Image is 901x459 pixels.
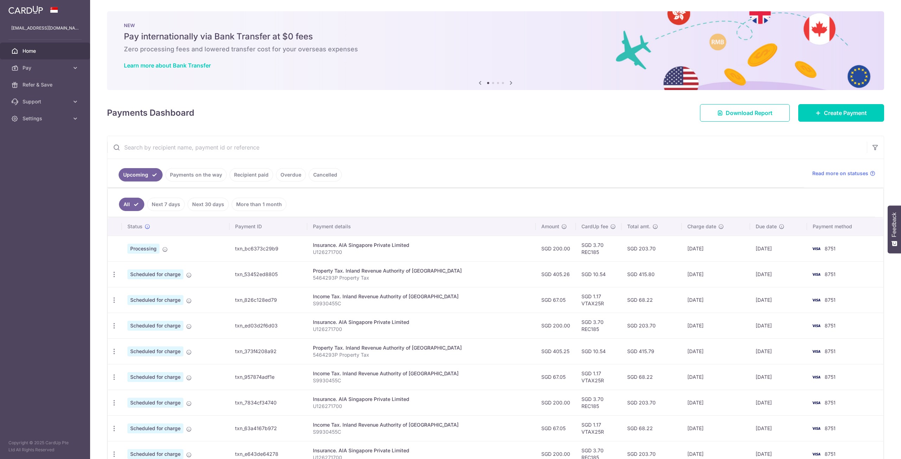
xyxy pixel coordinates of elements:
h5: Pay internationally via Bank Transfer at $0 fees [124,31,867,42]
td: SGD 200.00 [536,236,576,261]
th: Payment method [807,217,883,236]
div: Income Tax. Inland Revenue Authority of [GEOGRAPHIC_DATA] [313,421,530,428]
div: Insurance. AIA Singapore Private Limited [313,319,530,326]
img: Bank transfer banner [107,11,884,90]
span: Status [127,223,143,230]
td: SGD 1.17 VTAX25R [576,287,622,313]
td: txn_bc6373c29b9 [229,236,307,261]
td: txn_826c128ed79 [229,287,307,313]
td: [DATE] [682,415,750,441]
p: S9930455C [313,428,530,435]
a: Cancelled [309,168,342,181]
div: Income Tax. Inland Revenue Authority of [GEOGRAPHIC_DATA] [313,293,530,300]
span: Settings [23,115,69,122]
a: Learn more about Bank Transfer [124,62,211,69]
span: Scheduled for charge [127,398,183,408]
td: [DATE] [682,338,750,364]
img: Bank Card [809,399,823,407]
td: SGD 203.70 [622,390,682,415]
a: Download Report [700,104,790,122]
td: [DATE] [682,313,750,338]
span: Scheduled for charge [127,423,183,433]
p: S9930455C [313,377,530,384]
td: SGD 67.05 [536,364,576,390]
span: Total amt. [627,223,650,230]
th: Payment ID [229,217,307,236]
td: [DATE] [750,415,807,441]
td: [DATE] [750,236,807,261]
img: Bank Card [809,270,823,279]
td: SGD 3.70 REC185 [576,390,622,415]
td: SGD 415.79 [622,338,682,364]
div: Income Tax. Inland Revenue Authority of [GEOGRAPHIC_DATA] [313,370,530,377]
td: [DATE] [682,236,750,261]
div: Property Tax. Inland Revenue Authority of [GEOGRAPHIC_DATA] [313,344,530,351]
p: U126271700 [313,326,530,333]
span: Scheduled for charge [127,346,183,356]
a: Overdue [276,168,306,181]
span: Amount [541,223,559,230]
p: U126271700 [313,249,530,256]
span: Download Report [726,109,773,117]
span: 8751 [825,400,836,406]
td: SGD 3.70 REC185 [576,236,622,261]
span: 8751 [825,348,836,354]
p: 5464293P Property Tax [313,351,530,358]
div: Insurance. AIA Singapore Private Limited [313,447,530,454]
td: [DATE] [682,390,750,415]
span: Pay [23,64,69,71]
td: txn_ed03d2f6d03 [229,313,307,338]
a: Create Payment [798,104,884,122]
td: SGD 10.54 [576,261,622,287]
th: Payment details [307,217,536,236]
input: Search by recipient name, payment id or reference [107,136,867,159]
img: Bank Card [809,450,823,458]
p: U126271700 [313,403,530,410]
div: Insurance. AIA Singapore Private Limited [313,242,530,249]
span: Scheduled for charge [127,449,183,459]
td: SGD 203.70 [622,236,682,261]
h4: Payments Dashboard [107,107,194,119]
span: Refer & Save [23,81,69,88]
span: Scheduled for charge [127,295,183,305]
td: txn_7834cf34740 [229,390,307,415]
td: [DATE] [750,261,807,287]
span: 8751 [825,451,836,457]
span: Charge date [687,223,716,230]
td: [DATE] [682,364,750,390]
td: [DATE] [750,364,807,390]
td: SGD 68.22 [622,415,682,441]
td: [DATE] [682,261,750,287]
span: 8751 [825,374,836,380]
td: SGD 68.22 [622,287,682,313]
td: SGD 203.70 [622,313,682,338]
button: Feedback - Show survey [888,205,901,253]
img: Bank Card [809,347,823,356]
td: [DATE] [750,287,807,313]
span: 8751 [825,271,836,277]
a: Payments on the way [165,168,227,181]
td: SGD 67.05 [536,287,576,313]
p: 5464293P Property Tax [313,274,530,281]
img: CardUp [8,6,43,14]
a: More than 1 month [232,198,286,211]
iframe: Opens a widget where you can find more information [856,438,894,455]
a: Next 30 days [188,198,229,211]
span: Scheduled for charge [127,269,183,279]
td: SGD 67.05 [536,415,576,441]
a: Recipient paid [229,168,273,181]
span: Scheduled for charge [127,372,183,382]
td: SGD 200.00 [536,390,576,415]
span: Read more on statuses [812,170,868,177]
td: SGD 1.17 VTAX25R [576,415,622,441]
td: SGD 68.22 [622,364,682,390]
a: Next 7 days [147,198,185,211]
td: txn_53452ed8805 [229,261,307,287]
div: Insurance. AIA Singapore Private Limited [313,396,530,403]
img: Bank Card [809,244,823,253]
span: Processing [127,244,159,254]
p: [EMAIL_ADDRESS][DOMAIN_NAME] [11,25,79,32]
div: Property Tax. Inland Revenue Authority of [GEOGRAPHIC_DATA] [313,267,530,274]
span: Support [23,98,69,105]
td: SGD 3.70 REC185 [576,313,622,338]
